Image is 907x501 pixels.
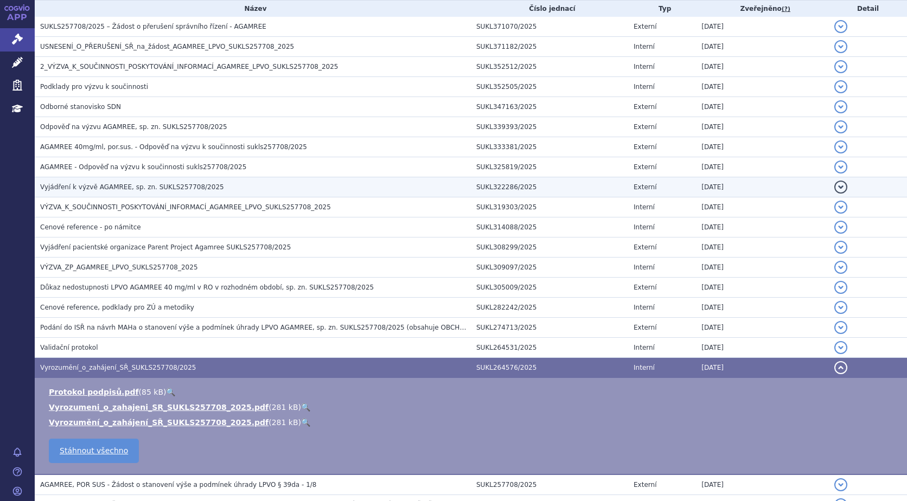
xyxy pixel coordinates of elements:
[49,439,139,463] a: Stáhnout všechno
[696,37,829,57] td: [DATE]
[834,321,847,334] button: detail
[49,403,269,412] a: Vyrozumeni_o_zahajeni_SR_SUKLS257708_2025.pdf
[696,338,829,358] td: [DATE]
[40,203,331,211] span: VÝZVA_K_SOUČINNOSTI_POSKYTOVÁNÍ_INFORMACÍ_AGAMREE_LPVO_SUKLS257708_2025
[49,417,896,428] li: ( )
[471,237,628,258] td: SUKL308299/2025
[834,160,847,174] button: detail
[634,243,656,251] span: Externí
[634,364,655,371] span: Interní
[834,261,847,274] button: detail
[834,301,847,314] button: detail
[834,201,847,214] button: detail
[471,77,628,97] td: SUKL352505/2025
[471,358,628,378] td: SUKL264576/2025
[49,388,139,396] a: Protokol podpisů.pdf
[696,57,829,77] td: [DATE]
[40,63,338,70] span: 2_VÝZVA_K_SOUČINNOSTI_POSKYTOVÁNÍ_INFORMACÍ_AGAMREE_LPVO_SUKLS257708_2025
[634,344,655,351] span: Interní
[628,1,696,17] th: Typ
[40,123,227,131] span: Odpověď na výzvu AGAMREE, sp. zn. SUKLS257708/2025
[634,183,656,191] span: Externí
[834,40,847,53] button: detail
[40,344,98,351] span: Validační protokol
[696,177,829,197] td: [DATE]
[696,237,829,258] td: [DATE]
[471,217,628,237] td: SUKL314088/2025
[634,143,656,151] span: Externí
[696,358,829,378] td: [DATE]
[634,23,656,30] span: Externí
[40,264,198,271] span: VÝZVA_ZP_AGAMREE_LPVO_SUKLS257708_2025
[40,324,610,331] span: Podání do ISŘ na návrh MAHa o stanovení výše a podmínek úhrady LPVO AGAMREE, sp. zn. SUKLS257708/...
[471,17,628,37] td: SUKL371070/2025
[634,83,655,91] span: Interní
[634,304,655,311] span: Interní
[471,197,628,217] td: SUKL319303/2025
[834,221,847,234] button: detail
[471,338,628,358] td: SUKL264531/2025
[272,418,298,427] span: 281 kB
[834,241,847,254] button: detail
[40,163,246,171] span: AGAMREE - Odpověď na výzvu k součinnosti sukls257708/2025
[696,1,829,17] th: Zveřejněno
[696,278,829,298] td: [DATE]
[834,120,847,133] button: detail
[40,103,121,111] span: Odborné stanovisko SDN
[471,474,628,495] td: SUKL257708/2025
[471,57,628,77] td: SUKL352512/2025
[471,1,628,17] th: Číslo jednací
[40,143,307,151] span: AGAMREE 40mg/ml, por.sus. - Odpověď na výzvu k součinnosti sukls257708/2025
[634,123,656,131] span: Externí
[35,1,471,17] th: Název
[634,203,655,211] span: Interní
[471,318,628,338] td: SUKL274713/2025
[696,17,829,37] td: [DATE]
[634,284,656,291] span: Externí
[834,20,847,33] button: detail
[634,264,655,271] span: Interní
[634,324,656,331] span: Externí
[696,258,829,278] td: [DATE]
[634,63,655,70] span: Interní
[696,117,829,137] td: [DATE]
[301,403,310,412] a: 🔍
[142,388,163,396] span: 85 kB
[696,217,829,237] td: [DATE]
[471,177,628,197] td: SUKL322286/2025
[40,481,316,489] span: AGAMREE, POR SUS - Žádost o stanovení výše a podmínek úhrady LPVO § 39da - 1/8
[834,60,847,73] button: detail
[49,402,896,413] li: ( )
[696,97,829,117] td: [DATE]
[834,140,847,153] button: detail
[696,197,829,217] td: [DATE]
[49,418,269,427] a: Vyrozumění_o_zahájení_SŘ_SUKLS257708_2025.pdf
[40,223,141,231] span: Cenové reference - po námitce
[166,388,175,396] a: 🔍
[471,157,628,177] td: SUKL325819/2025
[834,100,847,113] button: detail
[272,403,298,412] span: 281 kB
[834,478,847,491] button: detail
[471,278,628,298] td: SUKL305009/2025
[471,117,628,137] td: SUKL339393/2025
[471,37,628,57] td: SUKL371182/2025
[634,43,655,50] span: Interní
[696,157,829,177] td: [DATE]
[40,83,148,91] span: Podklady pro výzvu k součinnosti
[634,481,656,489] span: Externí
[40,183,224,191] span: Vyjádření k výzvě AGAMREE, sp. zn. SUKLS257708/2025
[834,361,847,374] button: detail
[634,103,656,111] span: Externí
[49,387,896,397] li: ( )
[696,474,829,495] td: [DATE]
[40,243,291,251] span: Vyjádření pacientské organizace Parent Project Agamree SUKLS257708/2025
[696,137,829,157] td: [DATE]
[696,318,829,338] td: [DATE]
[40,23,266,30] span: SUKLS257708/2025 – Žádost o přerušení správního řízení - AGAMREE
[471,258,628,278] td: SUKL309097/2025
[301,418,310,427] a: 🔍
[829,1,907,17] th: Detail
[782,5,790,13] abbr: (?)
[834,341,847,354] button: detail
